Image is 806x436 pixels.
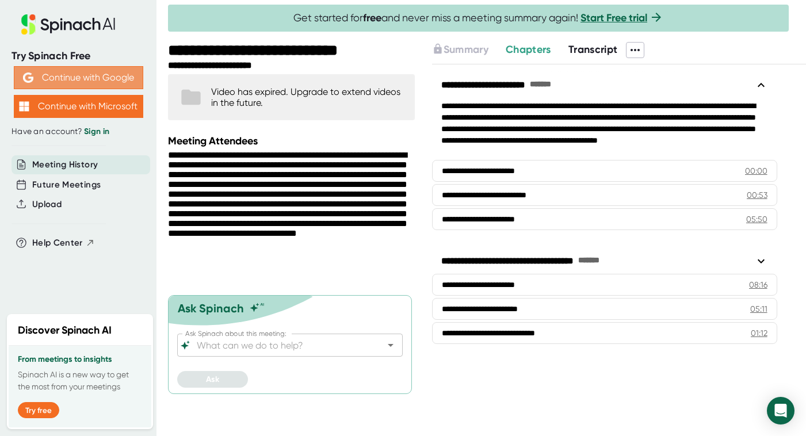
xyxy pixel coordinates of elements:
[12,49,145,63] div: Try Spinach Free
[18,323,112,338] h2: Discover Spinach AI
[32,178,101,192] button: Future Meetings
[177,371,248,388] button: Ask
[747,189,767,201] div: 00:53
[745,165,767,177] div: 00:00
[32,158,98,171] button: Meeting History
[432,42,506,58] div: Upgrade to access
[363,12,381,24] b: free
[206,374,219,384] span: Ask
[32,198,62,211] button: Upload
[84,127,109,136] a: Sign in
[506,42,551,58] button: Chapters
[751,327,767,339] div: 01:12
[14,95,143,118] button: Continue with Microsoft
[211,86,403,108] div: Video has expired. Upgrade to extend videos in the future.
[506,43,551,56] span: Chapters
[32,236,95,250] button: Help Center
[568,43,618,56] span: Transcript
[746,213,767,225] div: 05:50
[568,42,618,58] button: Transcript
[18,402,59,418] button: Try free
[383,337,399,353] button: Open
[194,337,365,353] input: What can we do to help?
[580,12,647,24] a: Start Free trial
[168,135,418,147] div: Meeting Attendees
[749,279,767,290] div: 08:16
[14,66,143,89] button: Continue with Google
[12,127,145,137] div: Have an account?
[178,301,244,315] div: Ask Spinach
[444,43,488,56] span: Summary
[750,303,767,315] div: 05:11
[18,369,142,393] p: Spinach AI is a new way to get the most from your meetings
[432,42,488,58] button: Summary
[23,72,33,83] img: Aehbyd4JwY73AAAAAElFTkSuQmCC
[32,236,83,250] span: Help Center
[18,355,142,364] h3: From meetings to insights
[767,397,794,424] div: Open Intercom Messenger
[293,12,663,25] span: Get started for and never miss a meeting summary again!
